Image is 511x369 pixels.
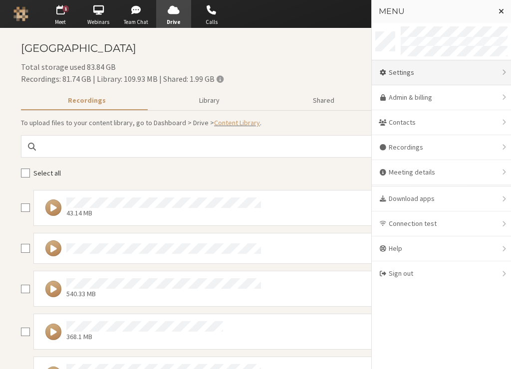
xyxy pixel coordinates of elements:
label: Select all [33,168,61,179]
span: Totals displayed include files that have been moved to the trash. [217,75,224,83]
div: Sign out [372,261,511,286]
div: Meeting details [372,160,511,185]
div: Download apps [372,186,511,211]
h3: Menu [379,7,490,16]
div: Help [372,236,511,261]
h3: [GEOGRAPHIC_DATA] [21,42,490,54]
div: Settings [372,60,511,85]
p: 43.14 MB [66,208,261,218]
div: Recordings [372,135,511,160]
button: Recorded meetings [21,92,152,109]
div: Total storage used 83.84 GB [21,61,490,85]
p: 540.33 MB [66,289,261,299]
a: Content Library [214,118,260,127]
span: Drive [156,18,191,26]
div: Connection test [372,211,511,236]
span: Team Chat [119,18,154,26]
p: To upload files to your content library, go to Dashboard > Drive > . [21,118,490,128]
span: Webinars [81,18,116,26]
span: Calls [194,18,229,26]
div: Recordings: 81.74 GB | Library: 109.93 MB | Shared: 1.99 GB [21,73,490,85]
button: Shared during meetings [266,92,381,109]
div: 1 [63,5,69,12]
button: Content library [152,92,266,109]
div: Contacts [372,110,511,135]
img: Iotum [13,6,28,21]
p: 368.1 MB [66,332,223,342]
span: Meet [43,18,78,26]
a: Admin & billing [372,85,511,110]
